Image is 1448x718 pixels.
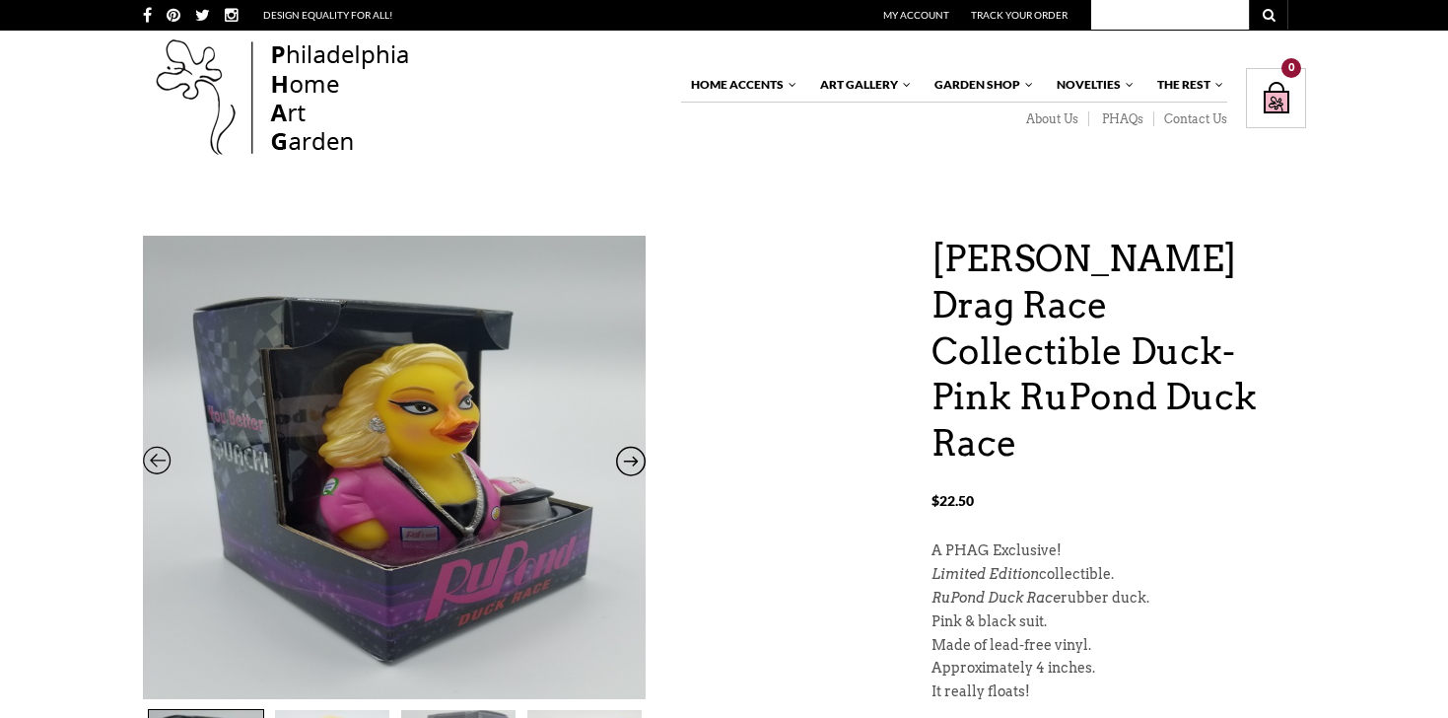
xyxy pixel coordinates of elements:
bdi: 22.50 [931,492,974,509]
p: Pink & black suit. [931,610,1306,634]
em: RuPond Duck Race [931,590,1061,606]
p: Approximately 4 inches. [931,657,1306,681]
a: Novelties [1047,68,1136,102]
a: My Account [883,9,949,21]
p: collectible. [931,563,1306,587]
em: Limited Edition [931,566,1039,582]
div: 0 [1281,58,1301,78]
a: Garden Shop [925,68,1035,102]
a: Contact Us [1154,111,1227,127]
p: A PHAG Exclusive! [931,539,1306,563]
p: rubber duck. [931,587,1306,610]
p: Made of lead-free vinyl. [931,634,1306,658]
a: The Rest [1147,68,1225,102]
span: $ [931,492,939,509]
a: Art Gallery [810,68,913,102]
p: It really floats! [931,681,1306,704]
a: PHAQs [1089,111,1154,127]
a: Track Your Order [971,9,1068,21]
a: Home Accents [681,68,798,102]
h1: [PERSON_NAME] Drag Race Collectible Duck- Pink RuPond Duck Race [931,236,1306,467]
a: About Us [1013,111,1089,127]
